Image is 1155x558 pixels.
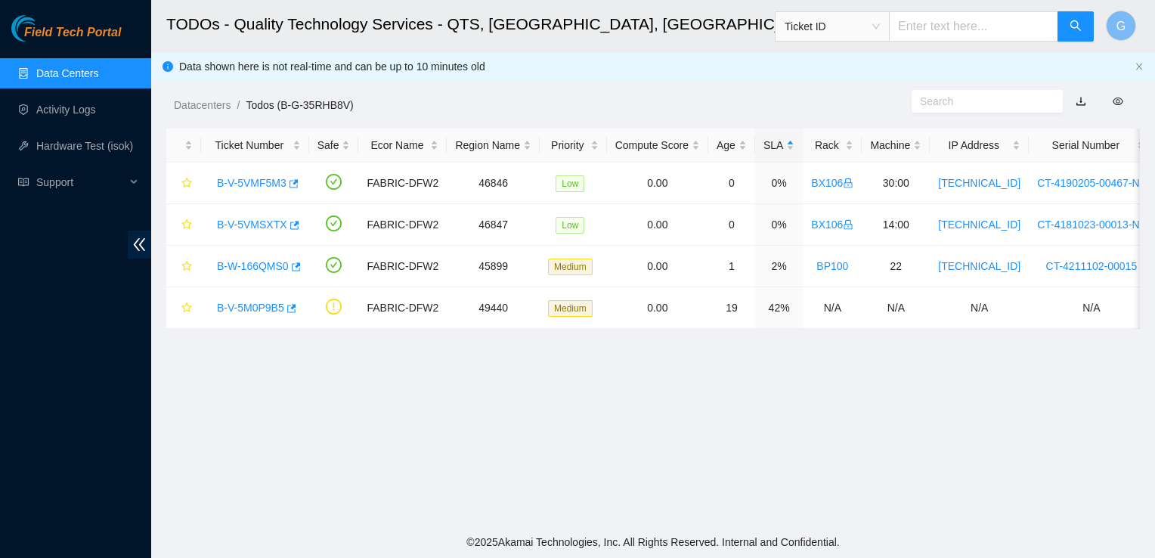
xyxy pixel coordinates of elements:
span: star [181,261,192,273]
button: close [1135,62,1144,72]
a: download [1076,95,1086,107]
button: star [175,254,193,278]
span: Ticket ID [785,15,880,38]
td: 46847 [447,204,540,246]
a: B-W-166QMS0 [217,260,289,272]
span: check-circle [326,215,342,231]
td: 0% [755,204,803,246]
td: 49440 [447,287,540,329]
td: FABRIC-DFW2 [358,287,447,329]
a: Todos (B-G-35RHB8V) [246,99,353,111]
span: Medium [548,259,593,275]
a: Akamai TechnologiesField Tech Portal [11,27,121,47]
td: 22 [862,246,930,287]
td: 0% [755,163,803,204]
td: N/A [930,287,1029,329]
button: G [1106,11,1136,41]
button: star [175,296,193,320]
button: star [175,212,193,237]
a: Activity Logs [36,104,96,116]
span: Medium [548,300,593,317]
a: [TECHNICAL_ID] [938,177,1020,189]
span: check-circle [326,257,342,273]
td: 0.00 [607,246,708,287]
td: FABRIC-DFW2 [358,246,447,287]
td: 0.00 [607,204,708,246]
a: B-V-5M0P9B5 [217,302,284,314]
span: read [18,177,29,188]
a: CT-4181023-00013-N0 [1037,219,1145,231]
span: exclamation-circle [326,299,342,315]
span: Field Tech Portal [24,26,121,40]
span: G [1116,17,1126,36]
a: [TECHNICAL_ID] [938,219,1020,231]
td: 0.00 [607,287,708,329]
button: search [1057,11,1094,42]
span: star [181,302,192,315]
td: 19 [708,287,755,329]
td: N/A [862,287,930,329]
td: N/A [1029,287,1153,329]
span: double-left [128,231,151,259]
button: download [1064,89,1098,113]
td: 42% [755,287,803,329]
a: CT-4211102-00015 [1046,260,1138,272]
input: Enter text here... [889,11,1058,42]
span: Support [36,167,125,197]
td: 0 [708,163,755,204]
a: BX106lock [811,177,853,189]
span: Low [556,175,584,192]
a: [TECHNICAL_ID] [938,260,1020,272]
a: B-V-5VMF5M3 [217,177,286,189]
span: close [1135,62,1144,71]
span: lock [843,219,853,230]
a: Data Centers [36,67,98,79]
span: search [1070,20,1082,34]
a: BX106lock [811,219,853,231]
td: N/A [803,287,862,329]
img: Akamai Technologies [11,15,76,42]
td: 1 [708,246,755,287]
span: star [181,178,192,190]
a: B-V-5VMSXTX [217,219,287,231]
input: Search [920,93,1042,110]
a: BP100 [816,260,848,272]
td: 45899 [447,246,540,287]
span: Low [556,217,584,234]
a: Hardware Test (isok) [36,140,133,152]
td: 2% [755,246,803,287]
span: check-circle [326,174,342,190]
span: star [181,219,192,231]
span: lock [843,178,853,188]
a: Datacenters [174,99,231,111]
td: 0.00 [607,163,708,204]
a: CT-4190205-00467-N0 [1037,177,1145,189]
td: FABRIC-DFW2 [358,163,447,204]
button: star [175,171,193,195]
span: / [237,99,240,111]
td: 30:00 [862,163,930,204]
footer: © 2025 Akamai Technologies, Inc. All Rights Reserved. Internal and Confidential. [151,526,1155,558]
td: 46846 [447,163,540,204]
td: 0 [708,204,755,246]
td: 14:00 [862,204,930,246]
td: FABRIC-DFW2 [358,204,447,246]
span: eye [1113,96,1123,107]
